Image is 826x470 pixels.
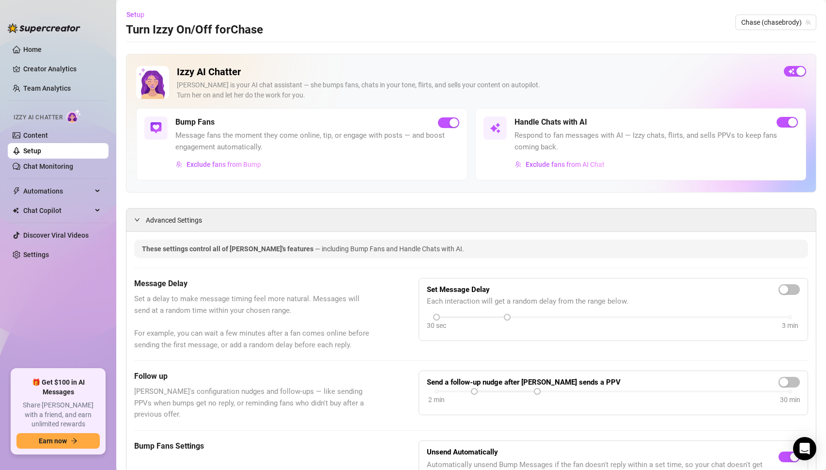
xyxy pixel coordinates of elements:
[427,378,621,387] strong: Send a follow-up nudge after [PERSON_NAME] sends a PPV
[23,251,49,259] a: Settings
[23,183,92,199] span: Automations
[175,130,459,153] span: Message fans the moment they come online, tip, or engage with posts — and boost engagement automa...
[427,448,498,456] strong: Unsend Automatically
[428,394,445,405] div: 2 min
[23,61,101,77] a: Creator Analytics
[427,320,446,331] div: 30 sec
[150,122,162,134] img: svg%3e
[134,214,146,225] div: expanded
[13,187,20,195] span: thunderbolt
[177,80,776,100] div: [PERSON_NAME] is your AI chat assistant — she bumps fans, chats in your tone, flirts, and sells y...
[23,147,41,155] a: Setup
[126,11,144,18] span: Setup
[23,131,48,139] a: Content
[514,130,798,153] span: Respond to fan messages with AI — Izzy chats, flirts, and sells PPVs to keep fans coming back.
[23,84,71,92] a: Team Analytics
[489,122,501,134] img: svg%3e
[14,113,62,122] span: Izzy AI Chatter
[134,278,370,290] h5: Message Delay
[146,215,202,226] span: Advanced Settings
[134,371,370,382] h5: Follow up
[175,116,215,128] h5: Bump Fans
[39,437,67,445] span: Earn now
[16,401,100,429] span: Share [PERSON_NAME] with a friend, and earn unlimited rewards
[16,378,100,397] span: 🎁 Get $100 in AI Messages
[427,285,490,294] strong: Set Message Delay
[8,23,80,33] img: logo-BBDzfeDw.svg
[126,7,152,22] button: Setup
[315,245,464,253] span: — including Bump Fans and Handle Chats with AI.
[514,116,587,128] h5: Handle Chats with AI
[780,394,800,405] div: 30 min
[741,15,810,30] span: Chase (chasebrody)
[134,440,370,452] h5: Bump Fans Settings
[187,161,261,168] span: Exclude fans from Bump
[526,161,605,168] span: Exclude fans from AI Chat
[23,231,89,239] a: Discover Viral Videos
[514,157,605,172] button: Exclude fans from AI Chat
[16,433,100,449] button: Earn nowarrow-right
[23,203,92,218] span: Chat Copilot
[134,386,370,421] span: [PERSON_NAME]'s configuration nudges and follow-ups — like sending PPVs when bumps get no reply, ...
[427,296,800,308] span: Each interaction will get a random delay from the range below.
[134,217,140,223] span: expanded
[176,161,183,168] img: svg%3e
[13,207,19,214] img: Chat Copilot
[136,66,169,99] img: Izzy AI Chatter
[23,162,73,170] a: Chat Monitoring
[23,46,42,53] a: Home
[142,245,315,253] span: These settings control all of [PERSON_NAME]'s features
[66,109,81,123] img: AI Chatter
[177,66,776,78] h2: Izzy AI Chatter
[793,437,816,460] div: Open Intercom Messenger
[805,19,811,25] span: team
[782,320,798,331] div: 3 min
[126,22,263,38] h3: Turn Izzy On/Off for Chase
[175,157,262,172] button: Exclude fans from Bump
[515,161,522,168] img: svg%3e
[71,438,78,444] span: arrow-right
[134,293,370,351] span: Set a delay to make message timing feel more natural. Messages will send at a random time within ...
